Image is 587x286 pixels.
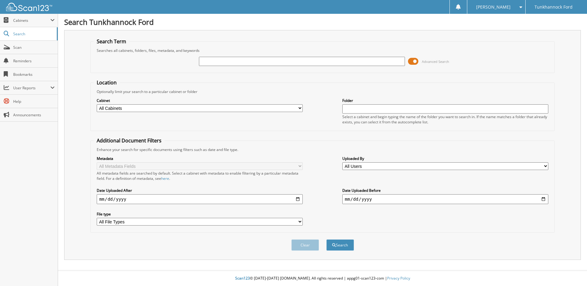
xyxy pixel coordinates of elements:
div: Searches all cabinets, folders, files, metadata, and keywords [94,48,551,53]
label: Cabinet [97,98,303,103]
button: Search [326,239,354,251]
span: Reminders [13,58,55,64]
span: Advanced Search [422,59,449,64]
div: Select a cabinet and begin typing the name of the folder you want to search in. If the name match... [342,114,548,125]
span: Tunkhannock Ford [535,5,573,9]
label: Date Uploaded Before [342,188,548,193]
label: Metadata [97,156,303,161]
legend: Additional Document Filters [94,137,165,144]
label: File type [97,211,303,217]
button: Clear [291,239,319,251]
span: Search [13,31,54,37]
span: Scan123 [235,276,250,281]
legend: Location [94,79,120,86]
span: User Reports [13,85,50,91]
span: Bookmarks [13,72,55,77]
legend: Search Term [94,38,129,45]
input: end [342,194,548,204]
img: scan123-logo-white.svg [6,3,52,11]
span: Announcements [13,112,55,118]
input: start [97,194,303,204]
label: Date Uploaded After [97,188,303,193]
span: Cabinets [13,18,50,23]
iframe: Chat Widget [556,257,587,286]
span: Help [13,99,55,104]
h1: Search Tunkhannock Ford [64,17,581,27]
div: Enhance your search for specific documents using filters such as date and file type. [94,147,551,152]
div: All metadata fields are searched by default. Select a cabinet with metadata to enable filtering b... [97,171,303,181]
label: Folder [342,98,548,103]
div: Optionally limit your search to a particular cabinet or folder [94,89,551,94]
label: Uploaded By [342,156,548,161]
div: © [DATE]-[DATE] [DOMAIN_NAME]. All rights reserved | appg01-scan123-com | [58,271,587,286]
a: here [161,176,169,181]
a: Privacy Policy [387,276,410,281]
span: [PERSON_NAME] [476,5,511,9]
span: Scan [13,45,55,50]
